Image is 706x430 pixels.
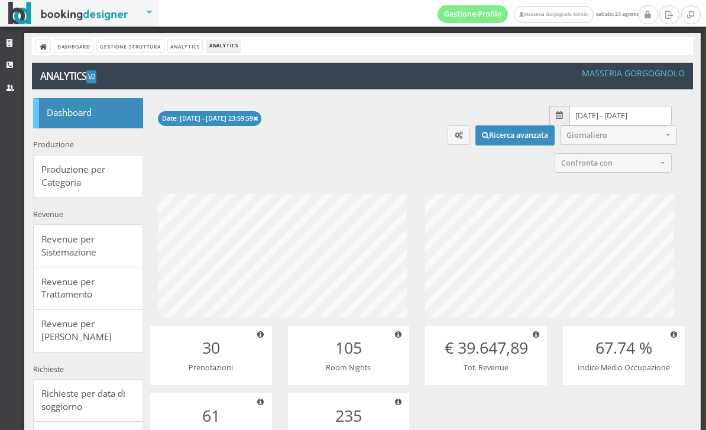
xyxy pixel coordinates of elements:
[566,131,663,140] span: Giornaliero
[296,363,401,372] h5: Room Nights
[33,98,143,128] a: Dashboard
[158,338,264,357] h2: 30
[433,338,539,357] h2: € 39.647,89
[158,363,264,372] h5: Prenotazioni
[438,5,509,23] a: Gestione Profilo
[555,153,672,173] button: Confronta con
[560,125,677,145] button: Giornaliero
[569,106,671,125] input: Dal - Al
[33,365,143,374] h5: Richieste
[97,40,163,52] a: Gestione Struttura
[433,363,539,372] h5: Tot. Revenue
[33,267,143,310] a: Revenue per Trattamento
[571,338,677,357] h2: 67.74 %
[158,406,264,425] h2: 61
[33,309,143,353] a: Revenue per [PERSON_NAME]
[514,6,593,23] a: Masseria Gorgognolo Admin
[33,155,143,198] a: Produzione per Categoria
[8,2,128,25] img: BookingDesigner.com
[571,363,677,372] h5: Indice Medio Occupazione
[54,40,93,52] a: Dashboard
[206,40,241,53] li: ANALYTICS
[168,40,202,52] a: Analytics
[32,63,192,89] a: ANALYTICSV2
[296,406,401,425] h2: 235
[33,224,143,267] a: Revenue per Sistemazione
[561,159,658,167] span: Confronta con
[33,140,143,149] h5: Produzione
[296,338,401,357] h2: 105
[438,5,638,23] span: sabato, 23 agosto
[86,70,96,83] span: V2
[158,111,261,126] button: Date: [DATE] - [DATE] 23:59:59
[582,68,685,78] h4: Masseria Gorgognolo
[33,379,143,422] a: Richieste per data di soggiorno
[33,210,143,219] h5: Revenue
[475,125,555,146] button: Ricerca avanzata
